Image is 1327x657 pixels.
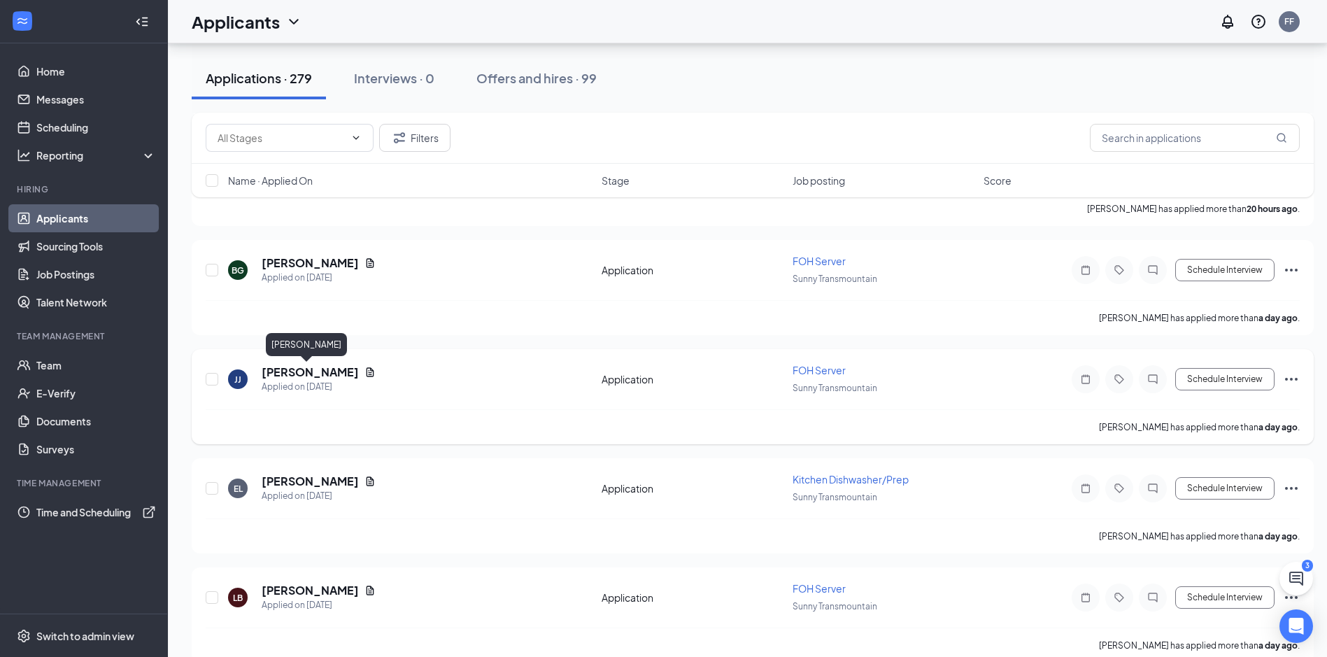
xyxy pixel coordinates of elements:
[1276,132,1287,143] svg: MagnifyingGlass
[36,379,156,407] a: E-Verify
[602,263,784,277] div: Application
[793,601,877,612] span: Sunny Transmountain
[234,483,243,495] div: EL
[1175,477,1275,500] button: Schedule Interview
[1175,586,1275,609] button: Schedule Interview
[354,69,434,87] div: Interviews · 0
[1144,374,1161,385] svg: ChatInactive
[36,260,156,288] a: Job Postings
[1288,570,1305,587] svg: ChatActive
[1099,421,1300,433] p: [PERSON_NAME] has applied more than .
[1219,13,1236,30] svg: Notifications
[262,365,359,380] h5: [PERSON_NAME]
[1144,264,1161,276] svg: ChatInactive
[36,57,156,85] a: Home
[602,174,630,188] span: Stage
[476,69,597,87] div: Offers and hires · 99
[228,174,313,188] span: Name · Applied On
[36,232,156,260] a: Sourcing Tools
[15,14,29,28] svg: WorkstreamLogo
[1283,480,1300,497] svg: Ellipses
[1144,592,1161,603] svg: ChatInactive
[1090,124,1300,152] input: Search in applications
[793,492,877,502] span: Sunny Transmountain
[1258,313,1298,323] b: a day ago
[984,174,1012,188] span: Score
[1283,371,1300,388] svg: Ellipses
[17,330,153,342] div: Team Management
[262,598,376,612] div: Applied on [DATE]
[36,113,156,141] a: Scheduling
[17,477,153,489] div: TIME MANAGEMENT
[1099,530,1300,542] p: [PERSON_NAME] has applied more than .
[364,476,376,487] svg: Document
[1077,374,1094,385] svg: Note
[266,333,347,356] div: [PERSON_NAME]
[379,124,450,152] button: Filter Filters
[262,255,359,271] h5: [PERSON_NAME]
[1279,609,1313,643] div: Open Intercom Messenger
[262,380,376,394] div: Applied on [DATE]
[17,148,31,162] svg: Analysis
[233,592,243,604] div: LB
[364,585,376,596] svg: Document
[232,264,244,276] div: BG
[1279,562,1313,595] button: ChatActive
[36,435,156,463] a: Surveys
[262,489,376,503] div: Applied on [DATE]
[1077,592,1094,603] svg: Note
[793,255,846,267] span: FOH Server
[1283,262,1300,278] svg: Ellipses
[602,372,784,386] div: Application
[17,629,31,643] svg: Settings
[262,271,376,285] div: Applied on [DATE]
[1283,589,1300,606] svg: Ellipses
[36,148,157,162] div: Reporting
[36,204,156,232] a: Applicants
[793,364,846,376] span: FOH Server
[793,174,845,188] span: Job posting
[793,274,877,284] span: Sunny Transmountain
[1302,560,1313,572] div: 3
[218,130,345,146] input: All Stages
[1099,640,1300,651] p: [PERSON_NAME] has applied more than .
[1077,483,1094,494] svg: Note
[1144,483,1161,494] svg: ChatInactive
[350,132,362,143] svg: ChevronDown
[234,374,241,386] div: JJ
[364,367,376,378] svg: Document
[206,69,312,87] div: Applications · 279
[1099,312,1300,324] p: [PERSON_NAME] has applied more than .
[1077,264,1094,276] svg: Note
[262,474,359,489] h5: [PERSON_NAME]
[602,591,784,605] div: Application
[1175,259,1275,281] button: Schedule Interview
[1175,368,1275,390] button: Schedule Interview
[192,10,280,34] h1: Applicants
[793,383,877,393] span: Sunny Transmountain
[17,183,153,195] div: Hiring
[36,288,156,316] a: Talent Network
[1111,592,1128,603] svg: Tag
[135,15,149,29] svg: Collapse
[1111,483,1128,494] svg: Tag
[793,473,909,486] span: Kitchen Dishwasher/Prep
[793,582,846,595] span: FOH Server
[1258,640,1298,651] b: a day ago
[1258,422,1298,432] b: a day ago
[391,129,408,146] svg: Filter
[1284,15,1294,27] div: FF
[1111,264,1128,276] svg: Tag
[36,407,156,435] a: Documents
[285,13,302,30] svg: ChevronDown
[602,481,784,495] div: Application
[1258,531,1298,542] b: a day ago
[364,257,376,269] svg: Document
[1111,374,1128,385] svg: Tag
[36,498,156,526] a: Time and SchedulingExternalLink
[36,629,134,643] div: Switch to admin view
[36,85,156,113] a: Messages
[1250,13,1267,30] svg: QuestionInfo
[262,583,359,598] h5: [PERSON_NAME]
[36,351,156,379] a: Team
